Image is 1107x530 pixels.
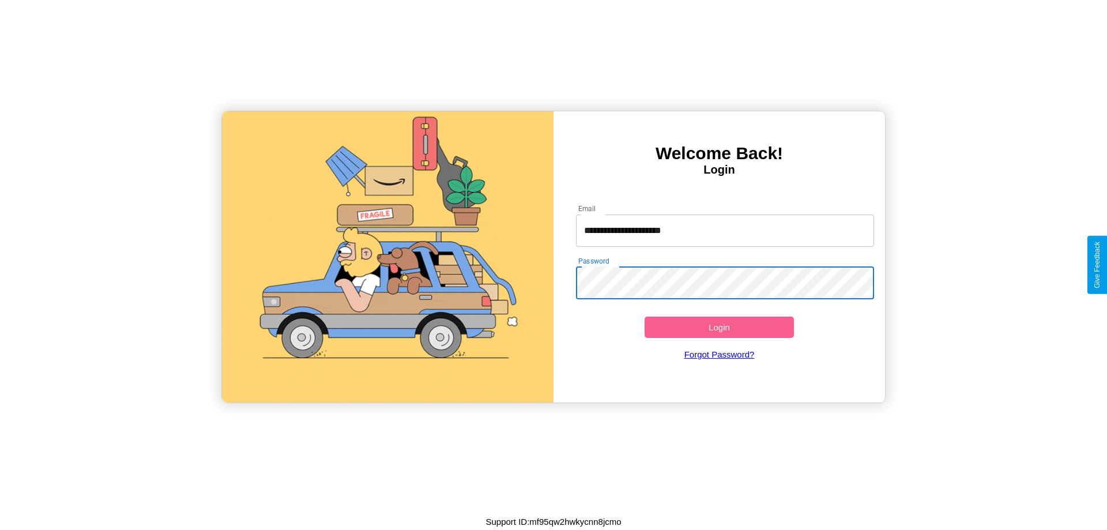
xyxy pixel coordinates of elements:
label: Email [578,204,596,213]
label: Password [578,256,609,266]
button: Login [645,317,794,338]
img: gif [222,111,553,403]
h3: Welcome Back! [553,144,885,163]
a: Forgot Password? [570,338,869,371]
h4: Login [553,163,885,176]
div: Give Feedback [1093,242,1101,288]
p: Support ID: mf95qw2hwkycnn8jcmo [485,514,621,529]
